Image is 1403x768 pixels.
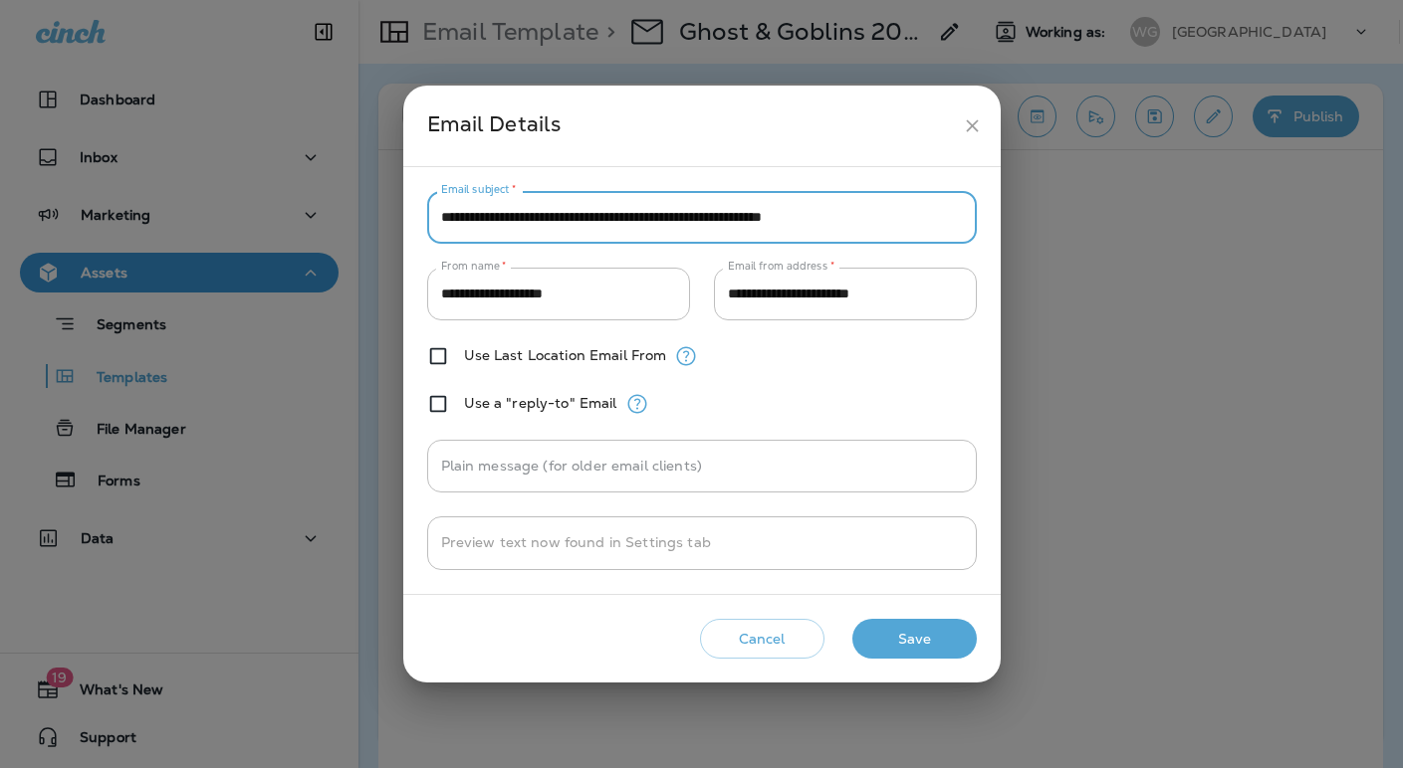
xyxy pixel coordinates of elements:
[464,395,617,411] label: Use a "reply-to" Email
[464,347,667,363] label: Use Last Location Email From
[427,107,954,144] div: Email Details
[441,182,517,197] label: Email subject
[441,259,507,274] label: From name
[852,619,977,660] button: Save
[954,107,991,144] button: close
[700,619,824,660] button: Cancel
[728,259,834,274] label: Email from address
